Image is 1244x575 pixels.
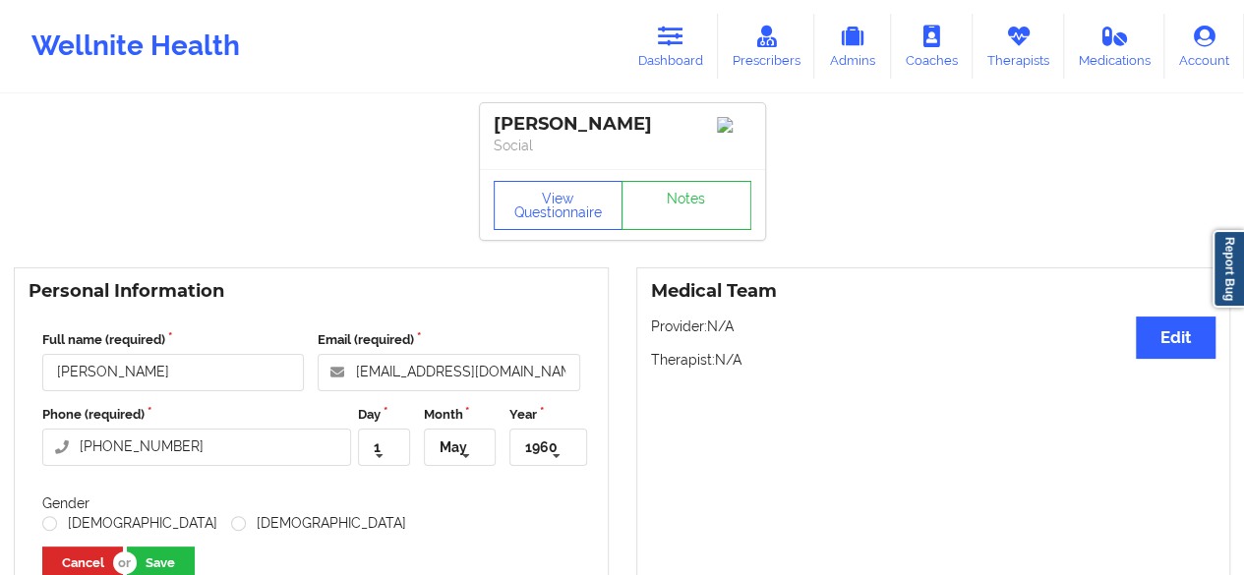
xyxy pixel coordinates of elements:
[718,14,815,79] a: Prescribers
[318,354,579,391] input: Email address
[1213,230,1244,308] a: Report Bug
[42,429,351,466] input: Phone number
[42,405,351,425] label: Phone (required)
[42,330,304,350] label: Full name (required)
[525,440,558,454] div: 1960
[440,440,467,454] div: May
[358,405,409,425] label: Day
[42,515,217,532] label: [DEMOGRAPHIC_DATA]
[1136,316,1215,359] button: Edit
[1064,14,1165,79] a: Medications
[891,14,973,79] a: Coaches
[29,280,594,303] h3: Personal Information
[318,330,579,350] label: Email (required)
[814,14,891,79] a: Admins
[42,354,304,391] input: Full name
[651,280,1216,303] h3: Medical Team
[494,181,623,230] button: View Questionnaire
[651,316,1216,336] p: Provider: N/A
[494,113,751,136] div: [PERSON_NAME]
[494,136,751,155] p: Social
[973,14,1064,79] a: Therapists
[651,350,1216,370] p: Therapist: N/A
[509,405,586,425] label: Year
[622,181,751,230] a: Notes
[231,515,406,532] label: [DEMOGRAPHIC_DATA]
[42,495,89,511] label: Gender
[424,405,496,425] label: Month
[1164,14,1244,79] a: Account
[623,14,718,79] a: Dashboard
[717,117,751,133] img: Image%2Fplaceholer-image.png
